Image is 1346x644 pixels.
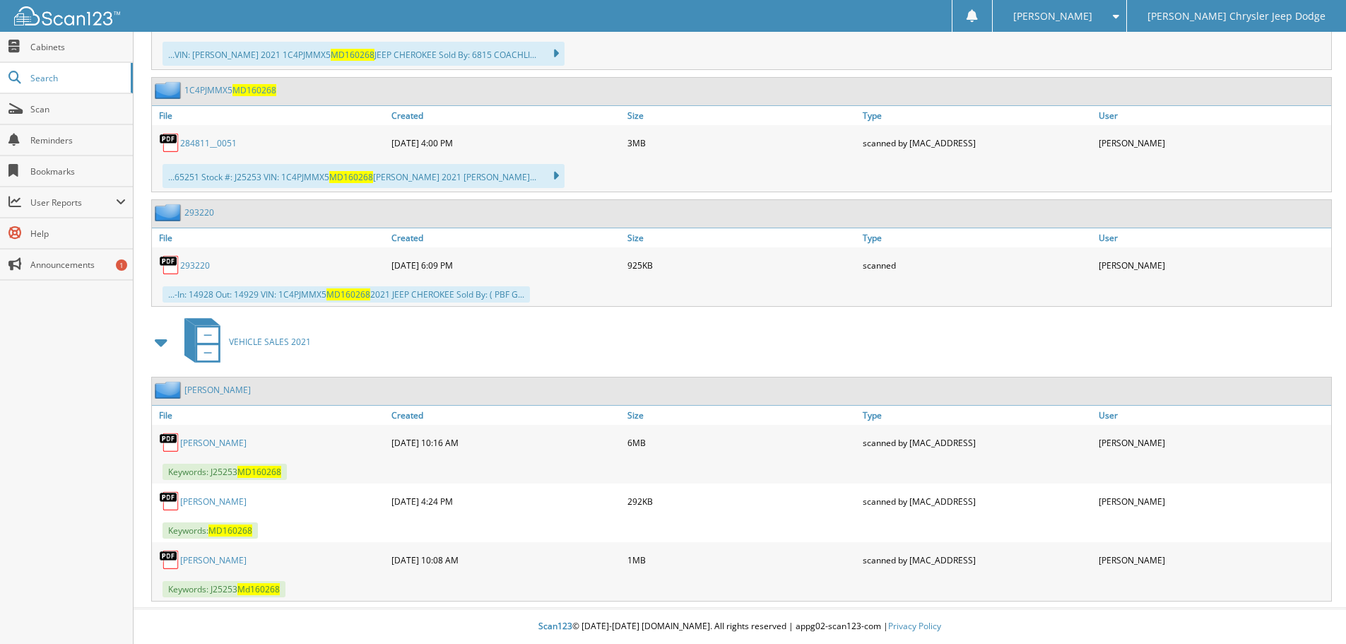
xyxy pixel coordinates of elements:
[30,259,126,271] span: Announcements
[859,106,1095,125] a: Type
[624,406,860,425] a: Size
[388,406,624,425] a: Created
[155,204,184,221] img: folder2.png
[859,406,1095,425] a: Type
[14,6,120,25] img: scan123-logo-white.svg
[159,491,180,512] img: PDF.png
[152,228,388,247] a: File
[208,525,252,537] span: MD160268
[159,549,180,570] img: PDF.png
[116,259,127,271] div: 1
[180,137,237,149] a: 284811__0051
[388,251,624,279] div: [DATE] 6:09 PM
[184,84,276,96] a: 1C4PJMMX5MD160268
[159,432,180,453] img: PDF.png
[1095,428,1331,457] div: [PERSON_NAME]
[624,106,860,125] a: Size
[1095,487,1331,515] div: [PERSON_NAME]
[388,228,624,247] a: Created
[326,288,370,300] span: MD160268
[624,487,860,515] div: 292KB
[859,251,1095,279] div: scanned
[184,384,251,396] a: [PERSON_NAME]
[155,81,184,99] img: folder2.png
[388,546,624,574] div: [DATE] 10:08 AM
[859,129,1095,157] div: scanned by [MAC_ADDRESS]
[180,554,247,566] a: [PERSON_NAME]
[624,228,860,247] a: Size
[232,84,276,96] span: MD160268
[163,522,258,539] span: Keywords:
[159,254,180,276] img: PDF.png
[134,609,1346,644] div: © [DATE]-[DATE] [DOMAIN_NAME]. All rights reserved | appg02-scan123-com |
[155,381,184,399] img: folder2.png
[1147,12,1326,21] span: [PERSON_NAME] Chrysler Jeep Dodge
[1095,406,1331,425] a: User
[1095,251,1331,279] div: [PERSON_NAME]
[30,72,124,84] span: Search
[1095,228,1331,247] a: User
[30,134,126,146] span: Reminders
[180,496,247,508] a: [PERSON_NAME]
[163,286,530,303] div: ...-In: 14928 Out: 14929 VIN: 1C4PJMMX5 2021 JEEP CHEROKEE Sold By: ( PBF G...
[329,171,373,183] span: MD160268
[1095,129,1331,157] div: [PERSON_NAME]
[1095,106,1331,125] a: User
[237,583,280,595] span: Md160268
[163,164,565,188] div: ...65251 Stock #: J25253 VIN: 1C4PJMMX5 [PERSON_NAME] 2021 [PERSON_NAME]...
[30,165,126,177] span: Bookmarks
[180,437,247,449] a: [PERSON_NAME]
[163,464,287,480] span: Keywords: J25253
[859,228,1095,247] a: Type
[388,428,624,457] div: [DATE] 10:16 AM
[30,103,126,115] span: Scan
[388,129,624,157] div: [DATE] 4:00 PM
[184,206,214,218] a: 293220
[888,620,941,632] a: Privacy Policy
[163,581,285,597] span: Keywords: J25253
[624,251,860,279] div: 925KB
[229,336,311,348] span: VEHICLE SALES 2021
[859,546,1095,574] div: scanned by [MAC_ADDRESS]
[1013,12,1092,21] span: [PERSON_NAME]
[30,41,126,53] span: Cabinets
[152,106,388,125] a: File
[30,197,116,209] span: User Reports
[159,132,180,153] img: PDF.png
[859,428,1095,457] div: scanned by [MAC_ADDRESS]
[1095,546,1331,574] div: [PERSON_NAME]
[176,314,311,370] a: VEHICLE SALES 2021
[859,487,1095,515] div: scanned by [MAC_ADDRESS]
[538,620,572,632] span: Scan123
[624,428,860,457] div: 6MB
[152,406,388,425] a: File
[331,49,374,61] span: MD160268
[30,228,126,240] span: Help
[388,487,624,515] div: [DATE] 4:24 PM
[237,466,281,478] span: MD160268
[180,259,210,271] a: 293220
[624,129,860,157] div: 3MB
[388,106,624,125] a: Created
[163,42,565,66] div: ...VIN: [PERSON_NAME] 2021 1C4PJMMX5 JEEP CHEROKEE Sold By: 6815 COACHLI...
[1275,576,1346,644] iframe: Chat Widget
[624,546,860,574] div: 1MB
